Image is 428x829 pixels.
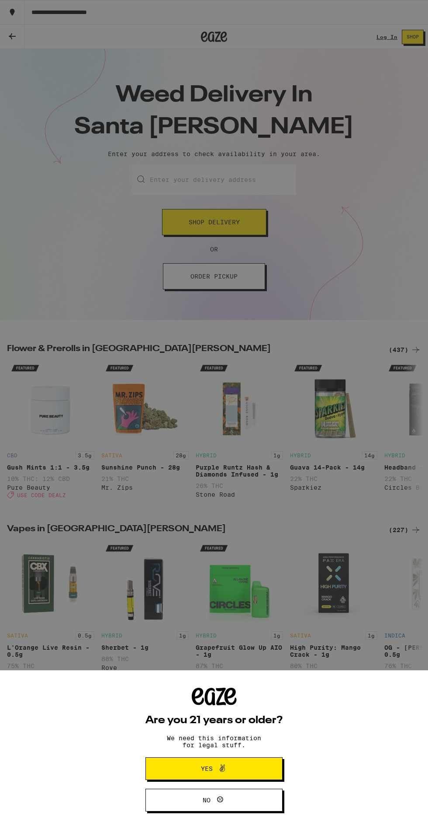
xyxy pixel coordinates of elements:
[203,797,211,803] span: No
[159,735,269,749] p: We need this information for legal stuff.
[145,715,283,726] h2: Are you 21 years or older?
[145,757,283,780] button: Yes
[201,766,213,772] span: Yes
[145,789,283,812] button: No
